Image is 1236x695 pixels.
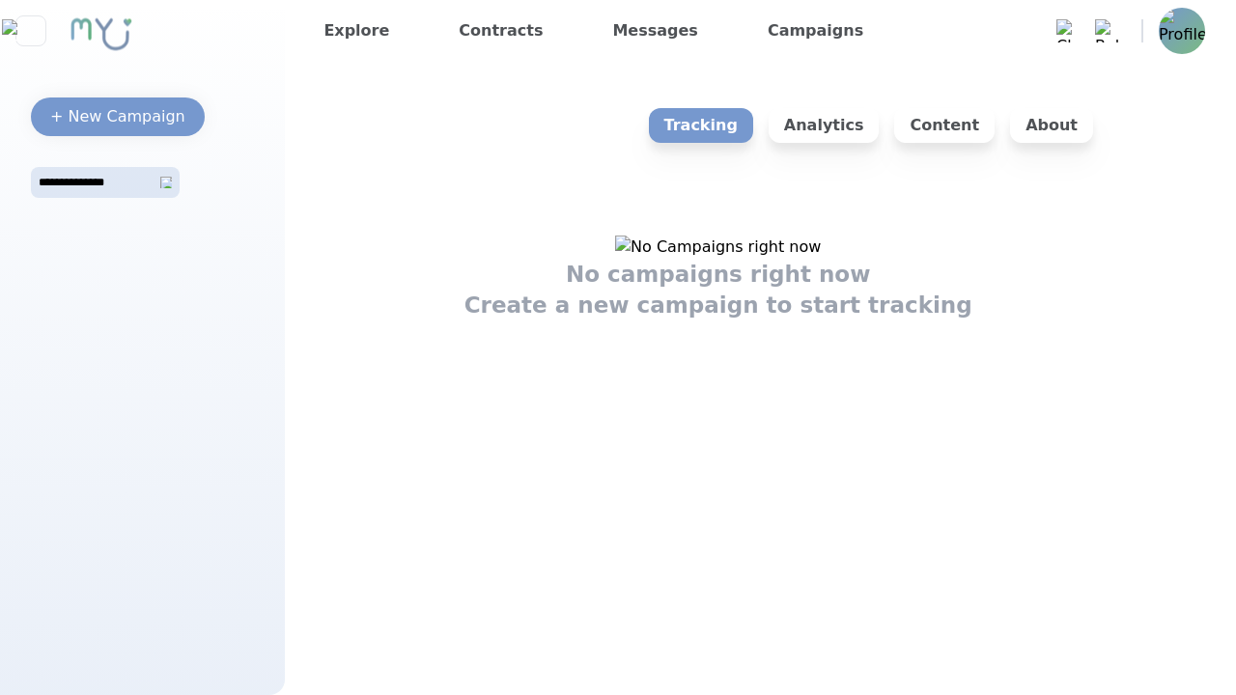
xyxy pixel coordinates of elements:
[316,15,397,46] a: Explore
[649,108,753,143] p: Tracking
[1095,19,1118,42] img: Bell
[1056,19,1080,42] img: Chat
[451,15,550,46] a: Contracts
[894,108,995,143] p: Content
[2,19,59,42] img: Close sidebar
[31,97,205,136] button: + New Campaign
[50,105,185,128] div: + New Campaign
[769,108,880,143] p: Analytics
[1159,8,1205,54] img: Profile
[615,236,821,259] img: No Campaigns right now
[464,290,972,320] h1: Create a new campaign to start tracking
[566,259,871,290] h1: No campaigns right now
[760,15,871,46] a: Campaigns
[604,15,705,46] a: Messages
[1010,108,1093,143] p: About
